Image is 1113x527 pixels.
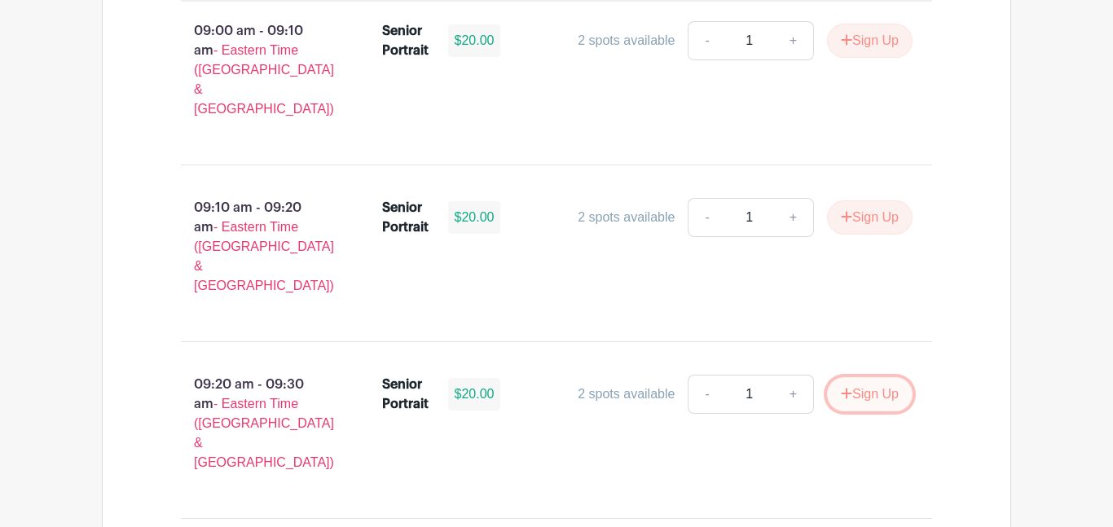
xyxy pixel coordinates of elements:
[827,200,913,235] button: Sign Up
[155,368,356,479] p: 09:20 am - 09:30 am
[578,31,675,51] div: 2 spots available
[194,220,334,292] span: - Eastern Time ([GEOGRAPHIC_DATA] & [GEOGRAPHIC_DATA])
[773,375,814,414] a: +
[194,397,334,469] span: - Eastern Time ([GEOGRAPHIC_DATA] & [GEOGRAPHIC_DATA])
[382,21,429,60] div: Senior Portrait
[773,21,814,60] a: +
[448,201,501,234] div: $20.00
[688,21,725,60] a: -
[382,198,429,237] div: Senior Portrait
[827,24,913,58] button: Sign Up
[155,191,356,302] p: 09:10 am - 09:20 am
[688,198,725,237] a: -
[827,377,913,411] button: Sign Up
[688,375,725,414] a: -
[194,43,334,116] span: - Eastern Time ([GEOGRAPHIC_DATA] & [GEOGRAPHIC_DATA])
[155,15,356,125] p: 09:00 am - 09:10 am
[382,375,429,414] div: Senior Portrait
[578,384,675,404] div: 2 spots available
[448,24,501,57] div: $20.00
[448,378,501,411] div: $20.00
[578,208,675,227] div: 2 spots available
[773,198,814,237] a: +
